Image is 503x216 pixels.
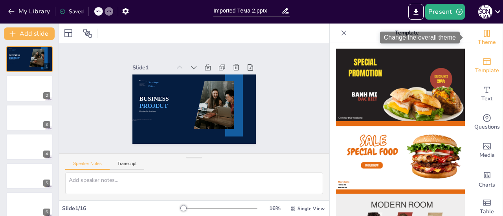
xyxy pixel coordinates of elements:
[480,207,494,216] span: Table
[6,105,53,131] div: 3
[43,121,50,128] div: 3
[43,151,50,158] div: 4
[110,161,145,170] button: Transcript
[336,121,465,194] img: thumb-2.png
[132,64,171,71] div: Slide 1
[83,29,92,38] span: Position
[6,163,53,189] div: 5
[380,32,460,44] div: Change the overall theme
[471,24,503,52] div: Change the overall theme
[148,81,158,83] span: Sendsteps
[62,205,182,212] div: Slide 1 / 16
[65,161,110,170] button: Speaker Notes
[6,46,53,72] div: 1
[4,27,55,40] button: Add slide
[9,57,20,59] span: PROJECT
[425,4,464,20] button: Present
[350,24,463,42] p: Template
[471,136,503,165] div: Add images, graphics, shapes or video
[479,151,495,160] span: Media
[139,96,169,102] span: BUSINESS
[471,52,503,80] div: Add ready made slides
[43,63,50,70] div: 1
[408,4,424,20] button: Export to PowerPoint
[478,5,492,19] div: О [PERSON_NAME]
[336,49,465,121] img: thumb-1.png
[148,85,154,87] span: Editor
[479,181,495,189] span: Charts
[6,134,53,160] div: 4
[213,5,281,16] input: Insert title
[139,102,167,109] span: PROJECT
[481,94,492,103] span: Text
[6,75,53,101] div: 2
[6,5,53,18] button: My Library
[43,209,50,216] div: 6
[265,205,284,212] div: 16 %
[478,4,492,20] button: О [PERSON_NAME]
[43,180,50,187] div: 5
[471,165,503,193] div: Add charts and graphs
[471,108,503,136] div: Get real-time input from your audience
[43,92,50,99] div: 2
[12,50,15,51] span: Editor
[139,110,155,112] span: Developed by Sendsteps
[478,38,496,47] span: Theme
[474,123,500,131] span: Questions
[12,49,16,50] span: Sendsteps
[59,8,84,15] div: Saved
[475,66,499,75] span: Template
[297,205,325,212] span: Single View
[471,80,503,108] div: Add text boxes
[62,27,75,40] div: Layout
[9,60,15,60] span: Developed by Sendsteps
[9,54,20,56] span: BUSINESS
